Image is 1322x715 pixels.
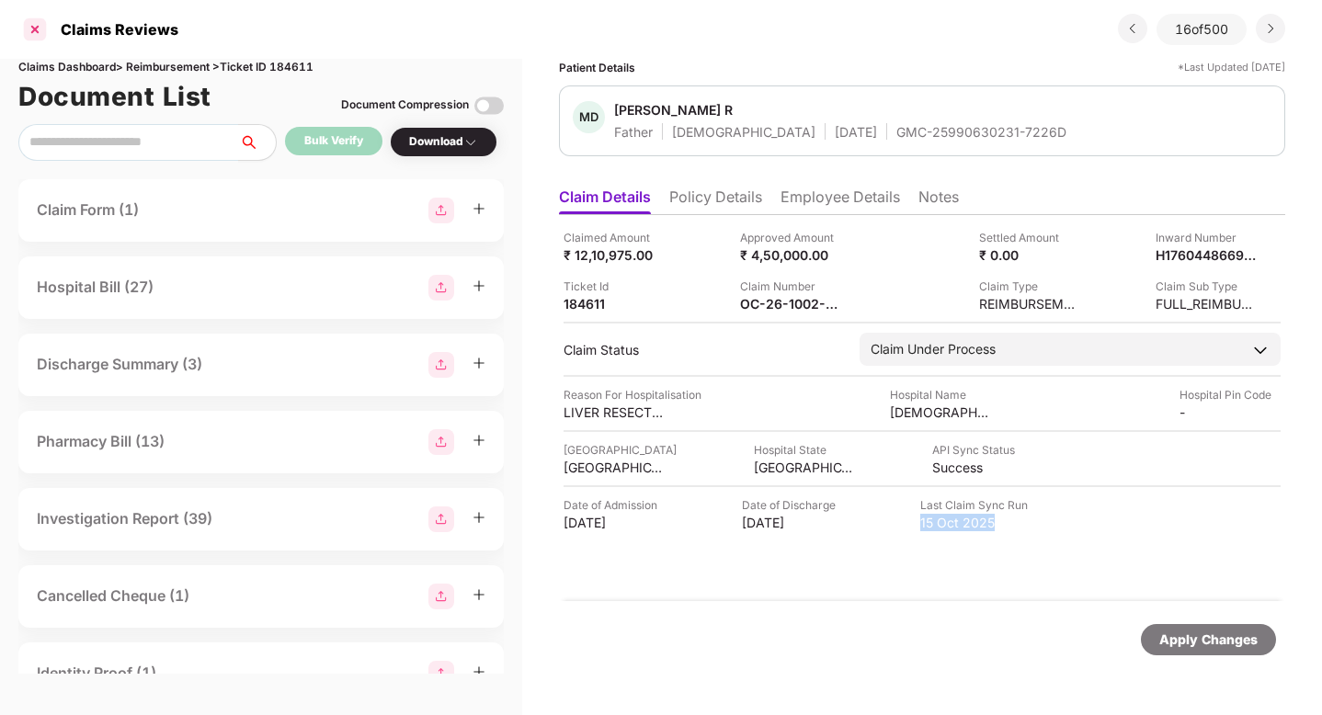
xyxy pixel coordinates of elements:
[37,199,139,221] div: Claim Form (1)
[1156,278,1257,295] div: Claim Sub Type
[37,584,189,607] div: Cancelled Cheque (1)
[742,514,843,531] div: [DATE]
[781,187,900,214] li: Employee Details
[1157,14,1247,45] div: 16 of 500
[890,386,991,403] div: Hospital Name
[473,665,485,678] span: plus
[564,341,841,358] div: Claim Status
[564,278,665,295] div: Ticket Id
[564,514,665,531] div: [DATE]
[1156,229,1257,246] div: Inward Number
[932,441,1015,459] div: API Sync Status
[428,506,454,532] img: svg+xml;base64,PHN2ZyBpZD0iR3JvdXBfMjg4MTMiIGRhdGEtbmFtZT0iR3JvdXAgMjg4MTMiIHhtbG5zPSJodHRwOi8vd3...
[920,496,1028,514] div: Last Claim Sync Run
[559,187,651,214] li: Claim Details
[304,132,363,150] div: Bulk Verify
[564,295,665,312] div: 184611
[564,403,665,421] div: LIVER RESECTION
[37,662,156,685] div: Identity Proof (1)
[1156,295,1257,312] div: FULL_REIMBURSEMENT
[473,588,485,601] span: plus
[614,123,653,141] div: Father
[1178,59,1285,76] div: *Last Updated [DATE]
[341,96,469,114] div: Document Compression
[1156,246,1257,264] div: H17604486699957226
[37,507,212,530] div: Investigation Report (39)
[1180,386,1281,403] div: Hospital Pin Code
[979,278,1080,295] div: Claim Type
[564,229,665,246] div: Claimed Amount
[564,386,701,403] div: Reason For Hospitalisation
[409,133,478,151] div: Download
[920,514,1028,531] div: 15 Oct 2025
[473,202,485,215] span: plus
[474,91,504,120] img: svg+xml;base64,PHN2ZyBpZD0iVG9nZ2xlLTMyeDMyIiB4bWxucz0iaHR0cDovL3d3dy53My5vcmcvMjAwMC9zdmciIHdpZH...
[740,278,841,295] div: Claim Number
[37,353,202,376] div: Discharge Summary (3)
[18,76,211,117] h1: Document List
[564,246,665,264] div: ₹ 12,10,975.00
[740,295,841,312] div: OC-26-1002-8403-00483214
[238,124,277,161] button: search
[463,135,478,150] img: svg+xml;base64,PHN2ZyBpZD0iRHJvcGRvd24tMzJ4MzIiIHhtbG5zPSJodHRwOi8vd3d3LnczLm9yZy8yMDAwL3N2ZyIgd2...
[564,441,677,459] div: [GEOGRAPHIC_DATA]
[614,101,733,119] div: [PERSON_NAME] R
[918,187,959,214] li: Notes
[742,496,843,514] div: Date of Discharge
[1263,21,1278,36] img: svg+xml;base64,PHN2ZyBpZD0iRHJvcGRvd24tMzJ4MzIiIHhtbG5zPSJodHRwOi8vd3d3LnczLm9yZy8yMDAwL3N2ZyIgd2...
[473,357,485,369] span: plus
[871,339,996,359] div: Claim Under Process
[37,276,154,299] div: Hospital Bill (27)
[37,430,165,453] div: Pharmacy Bill (13)
[428,429,454,455] img: svg+xml;base64,PHN2ZyBpZD0iR3JvdXBfMjg4MTMiIGRhdGEtbmFtZT0iR3JvdXAgMjg4MTMiIHhtbG5zPSJodHRwOi8vd3...
[754,441,855,459] div: Hospital State
[740,229,841,246] div: Approved Amount
[428,275,454,301] img: svg+xml;base64,PHN2ZyBpZD0iR3JvdXBfMjg4MTMiIGRhdGEtbmFtZT0iR3JvdXAgMjg4MTMiIHhtbG5zPSJodHRwOi8vd3...
[559,59,635,76] div: Patient Details
[564,496,665,514] div: Date of Admission
[896,123,1066,141] div: GMC-25990630231-7226D
[238,135,276,150] span: search
[473,434,485,447] span: plus
[50,20,178,39] div: Claims Reviews
[1159,630,1258,650] div: Apply Changes
[979,295,1080,312] div: REIMBURSEMENT
[672,123,815,141] div: [DEMOGRAPHIC_DATA]
[979,246,1080,264] div: ₹ 0.00
[932,459,1015,476] div: Success
[473,279,485,292] span: plus
[1180,403,1281,421] div: -
[573,101,605,133] div: MD
[428,661,454,687] img: svg+xml;base64,PHN2ZyBpZD0iR3JvdXBfMjg4MTMiIGRhdGEtbmFtZT0iR3JvdXAgMjg4MTMiIHhtbG5zPSJodHRwOi8vd3...
[835,123,877,141] div: [DATE]
[979,229,1080,246] div: Settled Amount
[1251,341,1270,359] img: downArrowIcon
[1125,21,1140,36] img: svg+xml;base64,PHN2ZyBpZD0iRHJvcGRvd24tMzJ4MzIiIHhtbG5zPSJodHRwOi8vd3d3LnczLm9yZy8yMDAwL3N2ZyIgd2...
[754,459,855,476] div: [GEOGRAPHIC_DATA]
[669,187,762,214] li: Policy Details
[18,59,504,76] div: Claims Dashboard > Reimbursement > Ticket ID 184611
[428,198,454,223] img: svg+xml;base64,PHN2ZyBpZD0iR3JvdXBfMjg4MTMiIGRhdGEtbmFtZT0iR3JvdXAgMjg4MTMiIHhtbG5zPSJodHRwOi8vd3...
[890,403,991,421] div: [DEMOGRAPHIC_DATA][GEOGRAPHIC_DATA] - [GEOGRAPHIC_DATA]
[564,459,665,476] div: [GEOGRAPHIC_DATA]
[473,511,485,524] span: plus
[428,584,454,609] img: svg+xml;base64,PHN2ZyBpZD0iR3JvdXBfMjg4MTMiIGRhdGEtbmFtZT0iR3JvdXAgMjg4MTMiIHhtbG5zPSJodHRwOi8vd3...
[740,246,841,264] div: ₹ 4,50,000.00
[428,352,454,378] img: svg+xml;base64,PHN2ZyBpZD0iR3JvdXBfMjg4MTMiIGRhdGEtbmFtZT0iR3JvdXAgMjg4MTMiIHhtbG5zPSJodHRwOi8vd3...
